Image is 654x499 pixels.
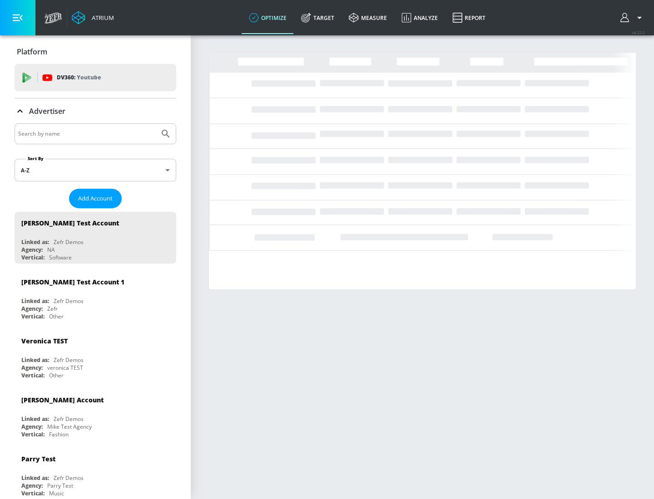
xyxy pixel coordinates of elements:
a: measure [342,1,394,34]
div: A-Z [15,159,176,181]
div: Zefr Demos [54,415,84,423]
div: Linked as: [21,297,49,305]
a: Atrium [72,11,114,24]
a: Report [445,1,493,34]
div: Platform [15,39,176,64]
div: Parry Test [47,482,73,489]
div: [PERSON_NAME] Test AccountLinked as:Zefr DemosAgency:NAVertical:Software [15,212,176,264]
div: Music [49,489,64,497]
div: Vertical: [21,313,45,320]
input: Search by name [18,128,156,140]
span: Add Account [78,193,113,204]
div: Linked as: [21,238,49,246]
div: Atrium [88,14,114,22]
div: Other [49,372,64,379]
div: [PERSON_NAME] Test Account 1Linked as:Zefr DemosAgency:ZefrVertical:Other [15,271,176,323]
div: Agency: [21,482,43,489]
div: Other [49,313,64,320]
div: Software [49,254,72,261]
div: Zefr Demos [54,297,84,305]
p: Platform [17,47,47,57]
div: DV360: Youtube [15,64,176,91]
p: DV360: [57,73,101,83]
button: Add Account [69,189,122,208]
div: veronica TEST [47,364,83,372]
p: Youtube [77,73,101,82]
div: NA [47,246,55,254]
div: Linked as: [21,415,49,423]
div: Agency: [21,305,43,313]
div: Agency: [21,423,43,431]
a: optimize [242,1,294,34]
div: [PERSON_NAME] AccountLinked as:Zefr DemosAgency:Mike Test AgencyVertical:Fashion [15,389,176,440]
div: Mike Test Agency [47,423,92,431]
div: Linked as: [21,356,49,364]
div: Parry Test [21,455,55,463]
div: Zefr Demos [54,238,84,246]
div: Veronica TEST [21,337,68,345]
div: Vertical: [21,254,45,261]
div: Fashion [49,431,69,438]
div: Vertical: [21,372,45,379]
div: [PERSON_NAME] Test Account 1 [21,278,124,286]
div: Veronica TESTLinked as:Zefr DemosAgency:veronica TESTVertical:Other [15,330,176,382]
div: Zefr [47,305,58,313]
div: Agency: [21,364,43,372]
p: Advertiser [29,106,65,116]
div: Advertiser [15,98,176,124]
div: Vertical: [21,489,45,497]
div: [PERSON_NAME] Test Account [21,219,119,227]
a: Analyze [394,1,445,34]
div: Vertical: [21,431,45,438]
div: Zefr Demos [54,356,84,364]
div: Agency: [21,246,43,254]
label: Sort By [26,156,45,161]
a: Target [294,1,342,34]
div: [PERSON_NAME] Account [21,396,104,404]
div: Linked as: [21,474,49,482]
span: v 4.22.2 [632,30,645,35]
div: Zefr Demos [54,474,84,482]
